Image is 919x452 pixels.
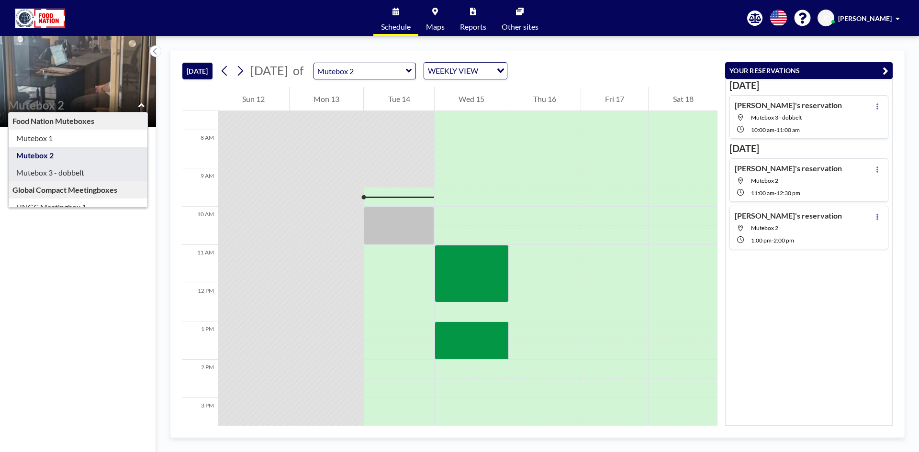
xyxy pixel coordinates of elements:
span: - [774,126,776,133]
div: Mutebox 1 [9,130,147,147]
h4: [PERSON_NAME]'s reservation [735,164,842,173]
div: 1 PM [182,321,218,360]
span: [PERSON_NAME] [838,14,892,22]
button: [DATE] [182,63,213,79]
div: 10 AM [182,207,218,245]
div: 3 PM [182,398,218,436]
div: 8 AM [182,130,218,168]
div: 2 PM [182,360,218,398]
h3: [DATE] [729,79,888,91]
span: of [293,63,303,78]
h4: [PERSON_NAME]'s reservation [735,211,842,220]
div: 7 AM [182,92,218,130]
span: - [772,237,773,244]
button: YOUR RESERVATIONS [725,62,893,79]
div: Tue 14 [364,87,434,111]
div: Fri 17 [581,87,649,111]
span: 11:00 AM [776,126,800,133]
div: Food Nation Muteboxes [9,112,147,130]
span: WEEKLY VIEW [426,65,480,77]
div: UNGC Meetingbox 1 [9,198,147,216]
input: Search for option [481,65,491,77]
div: Thu 16 [509,87,581,111]
span: - [774,189,776,197]
input: Mutebox 2 [8,98,138,112]
span: 10:00 AM [751,126,774,133]
input: Mutebox 2 [314,63,406,79]
div: 12 PM [182,283,218,321]
h4: [PERSON_NAME]'s reservation [735,100,842,110]
span: Mutebox 2 [751,224,778,232]
div: 9 AM [182,168,218,207]
div: Mon 13 [290,87,364,111]
img: organization-logo [15,9,65,28]
span: Other sites [502,23,538,31]
span: Mutebox 3 - dobbelt [751,114,802,121]
div: Mutebox 3 - dobbelt [9,164,147,181]
span: 2:00 PM [773,237,794,244]
span: 1:00 PM [751,237,772,244]
span: JC [822,14,829,22]
span: Schedule [381,23,411,31]
span: 12:30 PM [776,189,800,197]
div: Global Compact Meetingboxes [9,181,147,198]
div: Mutebox 2 [9,147,147,164]
h3: [DATE] [729,143,888,154]
span: Maps [426,23,445,31]
div: Wed 15 [435,87,509,111]
div: Search for option [424,63,507,79]
div: Sat 18 [649,87,717,111]
div: 11 AM [182,245,218,283]
span: Mutebox 2 [751,177,778,184]
div: Sun 12 [218,87,289,111]
span: Reports [460,23,486,31]
span: [DATE] [250,63,288,77]
span: Floor: - [8,112,32,122]
span: 11:00 AM [751,189,774,197]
